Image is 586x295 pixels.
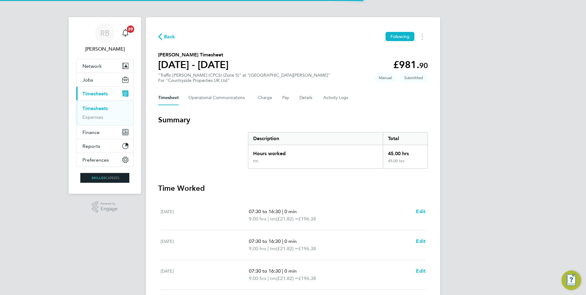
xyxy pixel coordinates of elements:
span: (£21.82) = [276,216,298,222]
a: RB[PERSON_NAME] [76,23,134,53]
span: 9.00 hrs [249,216,266,222]
span: 07:30 to 16:30 [249,238,281,244]
span: Following [390,34,409,39]
span: 07:30 to 16:30 [249,209,281,214]
h3: Time Worked [158,183,428,193]
span: Edit [416,268,425,274]
a: Edit [416,238,425,245]
button: Finance [76,125,133,139]
div: 45.00 hrs [383,145,428,159]
img: skilledcareers-logo-retina.png [80,173,129,183]
button: Timesheets Menu [417,32,428,41]
span: | [282,238,283,244]
a: Expenses [82,114,103,120]
span: Back [164,33,175,40]
div: Timesheets [76,100,133,125]
h1: [DATE] - [DATE] [158,59,229,71]
span: tm [270,275,276,282]
nav: Main navigation [69,17,141,194]
a: Edit [416,267,425,275]
span: Edit [416,209,425,214]
button: Timesheets [76,87,133,100]
span: Network [82,63,102,69]
span: 90 [419,61,428,70]
span: 07:30 to 16:30 [249,268,281,274]
button: Timesheet [158,90,179,105]
button: Following [386,32,414,41]
span: Timesheets [82,91,108,97]
div: [DATE] [161,267,249,282]
h3: Summary [158,115,428,125]
span: Powered by [101,201,118,206]
a: Powered byEngage [92,201,118,213]
button: Reports [76,139,133,153]
span: RB [100,29,109,37]
button: Activity Logs [323,90,349,105]
span: Edit [416,238,425,244]
div: [DATE] [161,208,249,223]
span: This timesheet was manually created. [374,73,397,83]
span: £196.38 [298,246,316,251]
a: 20 [119,23,131,43]
span: Preferences [82,157,109,163]
span: £196.38 [298,216,316,222]
span: 0 min [284,268,297,274]
div: For "Countryside Properties UK Ltd" [158,78,330,83]
div: Hours worked [248,145,383,159]
a: Go to home page [76,173,134,183]
span: 9.00 hrs [249,275,266,281]
h2: [PERSON_NAME] Timesheet [158,51,229,59]
span: | [268,275,269,281]
span: 0 min [284,209,297,214]
span: Ryan Burns [76,45,134,53]
button: Back [158,33,175,40]
span: | [268,246,269,251]
div: 45.00 hrs [383,159,428,168]
div: [DATE] [161,238,249,252]
button: Details [299,90,314,105]
button: Preferences [76,153,133,167]
span: | [282,209,283,214]
a: Timesheets [82,105,108,111]
span: Engage [101,206,118,212]
div: Description [248,132,383,145]
span: tm [270,245,276,252]
button: Charge [258,90,272,105]
span: | [268,216,269,222]
span: 20 [127,25,134,33]
span: (£21.82) = [276,246,298,251]
span: This timesheet is Submitted. [399,73,428,83]
span: Reports [82,143,100,149]
span: Finance [82,129,100,135]
button: Jobs [76,73,133,86]
span: (£21.82) = [276,275,298,281]
button: Network [76,59,133,73]
button: Operational Communications [188,90,248,105]
span: tm [270,215,276,223]
span: Jobs [82,77,93,83]
app-decimal: £981. [393,59,428,71]
button: Pay [282,90,290,105]
span: | [282,268,283,274]
span: 9.00 hrs [249,246,266,251]
a: Edit [416,208,425,215]
span: £196.38 [298,275,316,281]
div: Summary [248,132,428,169]
button: Engage Resource Center [561,270,581,290]
div: tm [253,159,258,163]
div: "Traffic [PERSON_NAME] (CPCS) (Zone 5)" at "[GEOGRAPHIC_DATA][PERSON_NAME]" [158,73,330,83]
div: Total [383,132,428,145]
span: 0 min [284,238,297,244]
